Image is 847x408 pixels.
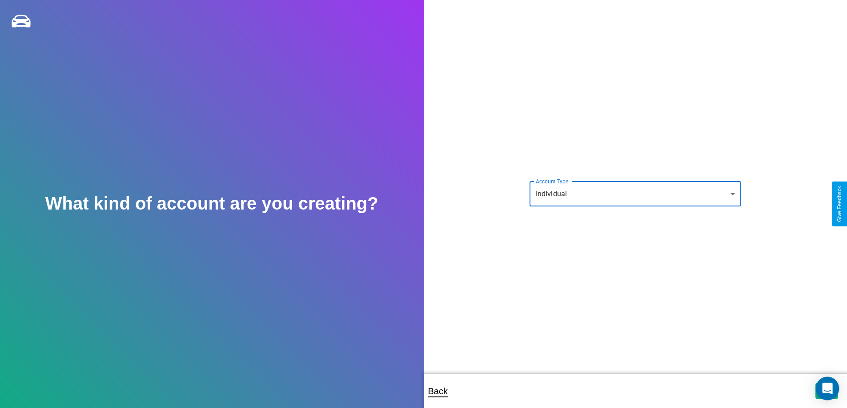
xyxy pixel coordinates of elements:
p: Back [428,383,448,399]
h2: What kind of account are you creating? [45,194,378,214]
div: Open Intercom Messenger [816,377,839,400]
div: Give Feedback [836,186,843,222]
label: Account Type [536,178,568,185]
div: Individual [530,182,741,206]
